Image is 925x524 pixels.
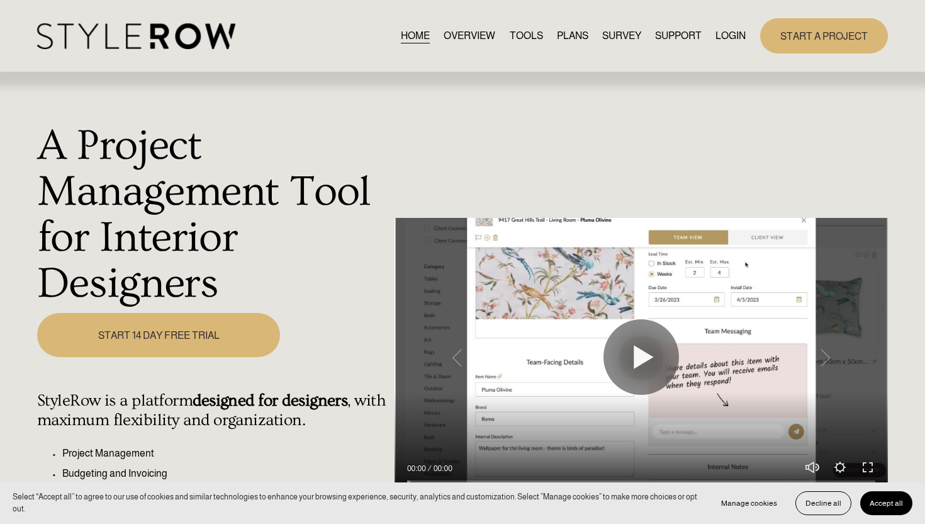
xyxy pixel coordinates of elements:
a: START 14 DAY FREE TRIAL [37,313,281,356]
strong: designed for designers [193,391,347,410]
a: OVERVIEW [444,27,495,44]
h4: StyleRow is a platform , with maximum flexibility and organization. [37,391,388,430]
button: Accept all [860,491,912,515]
button: Decline all [795,491,851,515]
a: START A PROJECT [760,18,888,53]
button: Manage cookies [712,491,787,515]
span: Accept all [870,499,903,508]
a: SURVEY [602,27,641,44]
h1: A Project Management Tool for Interior Designers [37,123,388,306]
span: Manage cookies [721,499,777,508]
a: LOGIN [715,27,746,44]
span: SUPPORT [655,28,702,43]
a: PLANS [557,27,588,44]
a: TOOLS [510,27,543,44]
p: Project Management [62,446,388,461]
input: Seek [407,477,875,486]
a: HOME [401,27,430,44]
span: Decline all [805,499,841,508]
p: Budgeting and Invoicing [62,466,388,481]
img: StyleRow [37,23,235,49]
a: folder dropdown [655,27,702,44]
div: Current time [407,462,429,475]
div: Duration [429,462,456,475]
button: Play [603,319,679,395]
p: Select “Accept all” to agree to our use of cookies and similar technologies to enhance your brows... [13,491,699,515]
